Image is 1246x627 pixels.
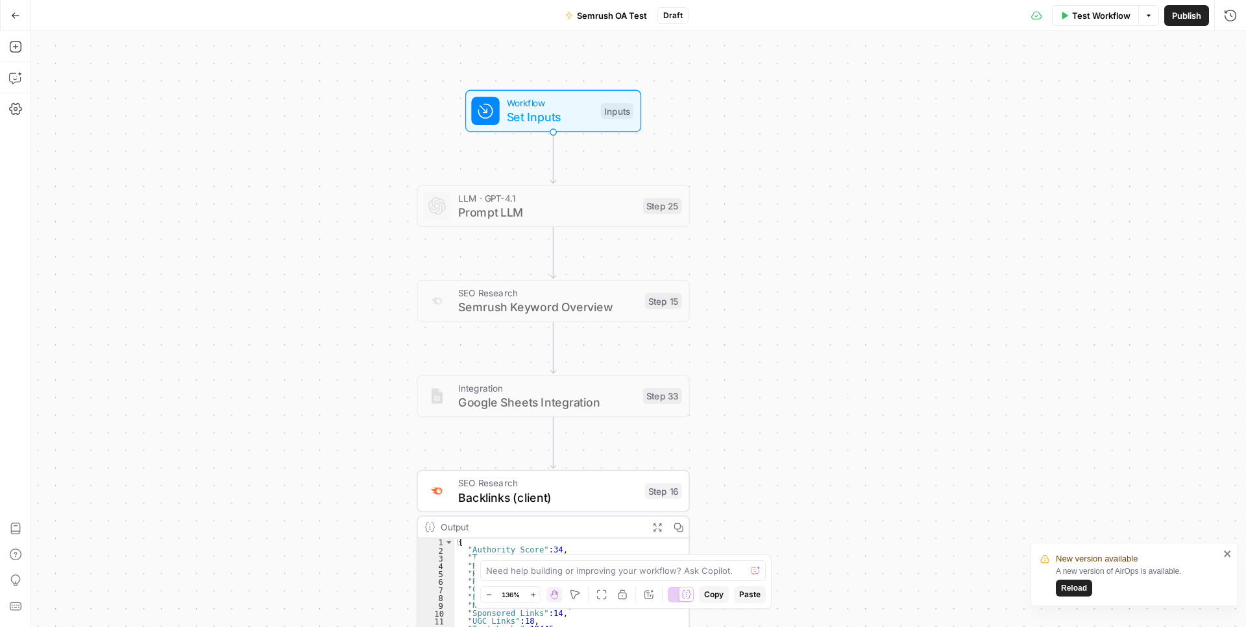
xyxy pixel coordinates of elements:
button: Test Workflow [1052,5,1138,26]
div: Step 16 [645,483,682,499]
img: 3lyvnidk9veb5oecvmize2kaffdg [428,484,446,499]
span: Prompt LLM [458,204,636,221]
button: Semrush OA Test [557,5,655,26]
span: Backlinks (client) [458,488,638,506]
g: Edge from start to step_25 [550,132,556,183]
span: SEO Research [458,476,638,490]
g: Edge from step_15 to step_33 [550,322,556,373]
div: Step 15 [645,293,682,309]
span: Paste [739,589,761,600]
div: 9 [418,602,455,609]
div: 1 [418,538,455,546]
div: Inputs [601,103,633,119]
span: Test Workflow [1072,9,1130,22]
span: Integration [458,381,636,396]
button: Paste [734,586,766,603]
button: Publish [1164,5,1209,26]
span: Reload [1061,582,1087,594]
span: Semrush OA Test [577,9,647,22]
div: 10 [418,609,455,617]
div: 8 [418,594,455,602]
g: Edge from step_25 to step_15 [550,227,556,278]
div: Step 25 [643,198,682,213]
g: Edge from step_33 to step_16 [550,417,556,468]
div: 4 [418,562,455,570]
span: Copy [704,589,724,600]
span: Google Sheets Integration [458,394,636,411]
img: v3j4otw2j2lxnxfkcl44e66h4fup [428,294,446,309]
div: 2 [418,547,455,554]
div: 3 [418,554,455,562]
div: IntegrationGoogle Sheets IntegrationStep 33 [417,375,690,417]
span: 136% [502,589,520,600]
span: Set Inputs [507,108,594,126]
div: LLM · GPT-4.1Prompt LLMStep 25 [417,185,690,227]
div: SEO ResearchSemrush Keyword OverviewStep 15 [417,280,690,322]
div: Step 33 [643,388,682,404]
div: 7 [418,586,455,594]
button: Reload [1056,580,1092,597]
span: Toggle code folding, rows 1 through 17 [444,538,454,546]
div: Output [441,520,641,534]
img: Group%201%201.png [428,387,446,405]
span: SEO Research [458,286,638,300]
div: A new version of AirOps is available. [1056,565,1219,597]
div: 5 [418,570,455,578]
div: 11 [418,618,455,626]
div: WorkflowSet InputsInputs [417,90,690,132]
span: Semrush Keyword Overview [458,298,638,316]
span: Workflow [507,96,594,110]
button: Copy [699,586,729,603]
div: 6 [418,578,455,586]
span: Draft [663,10,683,21]
button: close [1223,549,1232,559]
span: LLM · GPT-4.1 [458,191,636,206]
span: New version available [1056,552,1138,565]
span: Publish [1172,9,1201,22]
